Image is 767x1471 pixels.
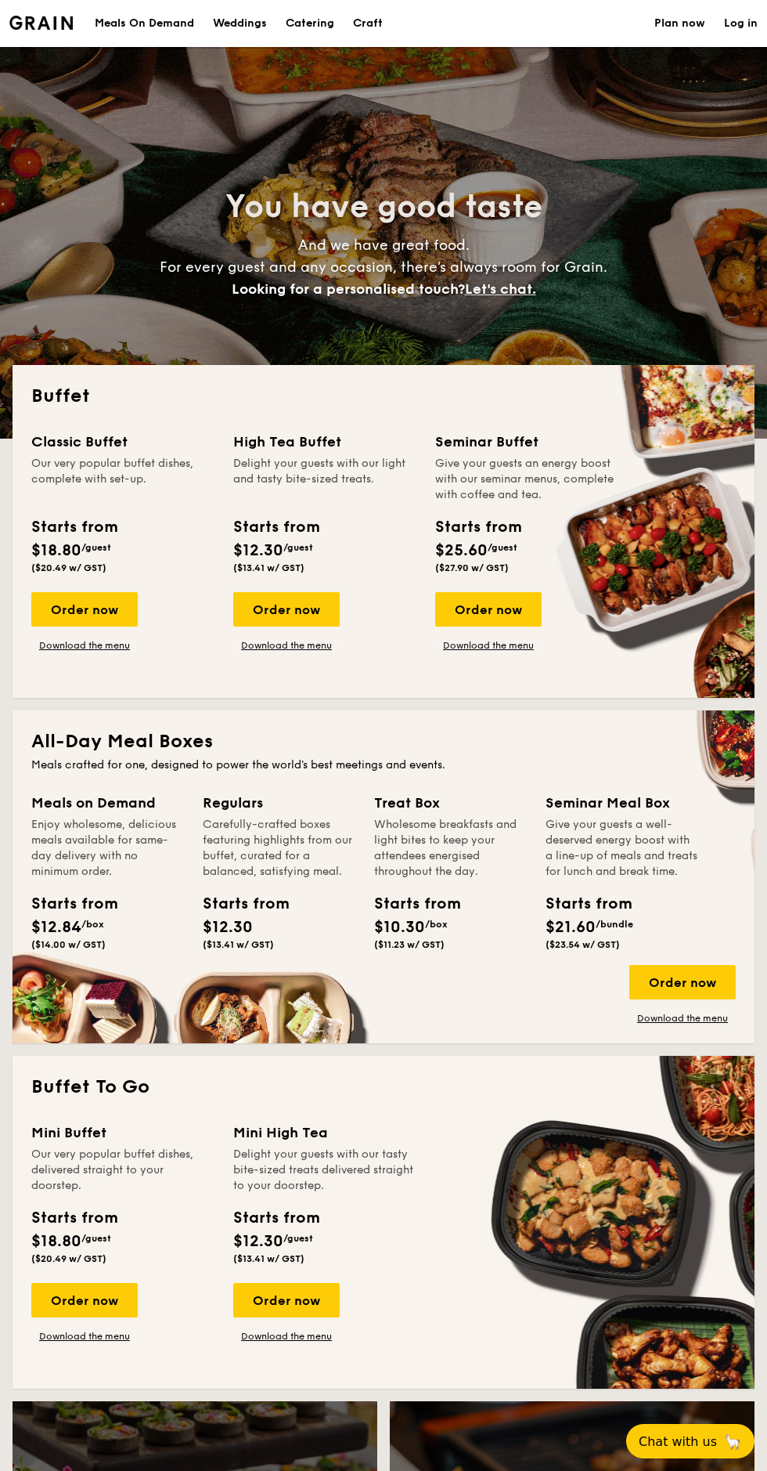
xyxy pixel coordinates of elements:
[435,639,542,652] a: Download the menu
[203,792,355,814] div: Regulars
[225,188,542,226] span: You have good taste
[639,1434,717,1449] span: Chat with us
[435,515,520,539] div: Starts from
[31,1075,736,1100] h2: Buffet To Go
[233,1330,340,1343] a: Download the menu
[374,817,527,880] div: Wholesome breakfasts and light bites to keep your attendees energised throughout the day.
[546,817,698,880] div: Give your guests a well-deserved energy boost with a line-up of meals and treats for lunch and br...
[233,515,319,539] div: Starts from
[546,792,698,814] div: Seminar Meal Box
[435,592,542,627] div: Order now
[596,919,633,930] span: /bundle
[233,1206,319,1230] div: Starts from
[233,1283,340,1317] div: Order now
[435,456,618,503] div: Give your guests an energy boost with our seminar menus, complete with coffee and tea.
[203,918,253,937] span: $12.30
[629,1012,736,1025] a: Download the menu
[160,237,607,298] span: And we have great food. For every guest and any occasion, there’s always room for Grain.
[546,892,616,916] div: Starts from
[546,939,620,950] span: ($23.54 w/ GST)
[81,919,104,930] span: /box
[31,592,138,627] div: Order now
[435,541,488,560] span: $25.60
[203,817,355,880] div: Carefully-crafted boxes featuring highlights from our buffet, curated for a balanced, satisfying ...
[31,892,102,916] div: Starts from
[31,456,214,503] div: Our very popular buffet dishes, complete with set-up.
[374,918,425,937] span: $10.30
[31,1253,106,1264] span: ($20.49 w/ GST)
[31,729,736,754] h2: All-Day Meal Boxes
[81,1233,111,1244] span: /guest
[31,918,81,937] span: $12.84
[435,562,509,573] span: ($27.90 w/ GST)
[233,639,340,652] a: Download the menu
[465,280,536,298] span: Let's chat.
[31,1232,81,1251] span: $18.80
[233,456,416,503] div: Delight your guests with our light and tasty bite-sized treats.
[31,757,736,773] div: Meals crafted for one, designed to power the world's best meetings and events.
[203,939,274,950] span: ($13.41 w/ GST)
[31,515,117,539] div: Starts from
[81,542,111,553] span: /guest
[629,965,736,999] div: Order now
[435,431,618,453] div: Seminar Buffet
[31,817,184,880] div: Enjoy wholesome, delicious meals available for same-day delivery with no minimum order.
[626,1424,754,1458] button: Chat with us🦙
[31,431,214,453] div: Classic Buffet
[374,892,445,916] div: Starts from
[31,1330,138,1343] a: Download the menu
[31,562,106,573] span: ($20.49 w/ GST)
[31,792,184,814] div: Meals on Demand
[31,1206,117,1230] div: Starts from
[723,1433,742,1451] span: 🦙
[9,16,73,30] a: Logotype
[31,1122,214,1144] div: Mini Buffet
[283,1233,313,1244] span: /guest
[31,639,138,652] a: Download the menu
[233,1253,304,1264] span: ($13.41 w/ GST)
[233,1147,416,1194] div: Delight your guests with our tasty bite-sized treats delivered straight to your doorstep.
[374,792,527,814] div: Treat Box
[374,939,445,950] span: ($11.23 w/ GST)
[31,939,106,950] span: ($14.00 w/ GST)
[233,592,340,627] div: Order now
[233,1122,416,1144] div: Mini High Tea
[31,1283,138,1317] div: Order now
[283,542,313,553] span: /guest
[488,542,517,553] span: /guest
[233,1232,283,1251] span: $12.30
[546,918,596,937] span: $21.60
[233,431,416,453] div: High Tea Buffet
[31,541,81,560] span: $18.80
[425,919,448,930] span: /box
[31,384,736,409] h2: Buffet
[203,892,273,916] div: Starts from
[233,562,304,573] span: ($13.41 w/ GST)
[9,16,73,30] img: Grain
[31,1147,214,1194] div: Our very popular buffet dishes, delivered straight to your doorstep.
[233,541,283,560] span: $12.30
[232,280,465,298] span: Looking for a personalised touch?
